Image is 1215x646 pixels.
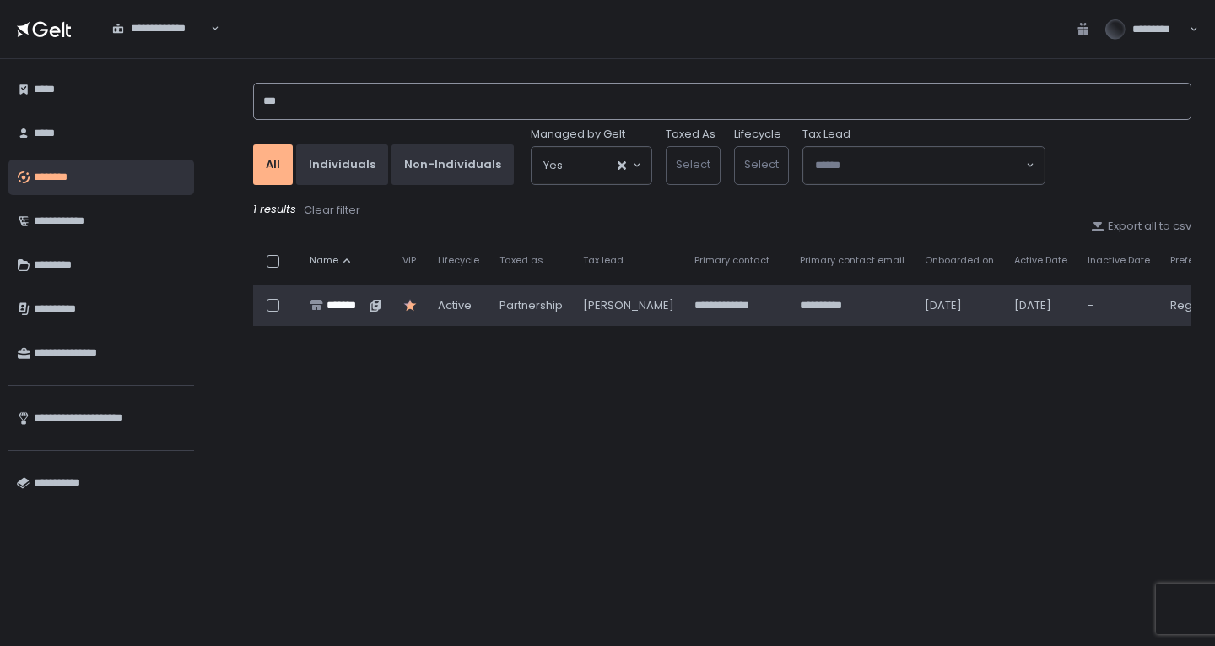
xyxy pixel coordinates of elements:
[676,156,710,172] span: Select
[803,147,1045,184] div: Search for option
[1014,254,1067,267] span: Active Date
[532,147,651,184] div: Search for option
[583,298,674,313] div: [PERSON_NAME]
[309,157,375,172] div: Individuals
[1014,298,1067,313] div: [DATE]
[253,144,293,185] button: All
[1091,219,1191,234] button: Export all to csv
[618,161,626,170] button: Clear Selected
[815,157,1024,174] input: Search for option
[543,157,563,174] span: Yes
[296,144,388,185] button: Individuals
[303,202,361,219] button: Clear filter
[802,127,850,142] span: Tax Lead
[1088,298,1150,313] div: -
[310,254,338,267] span: Name
[531,127,625,142] span: Managed by Gelt
[744,156,779,172] span: Select
[391,144,514,185] button: Non-Individuals
[583,254,624,267] span: Tax lead
[266,157,280,172] div: All
[499,298,563,313] div: Partnership
[304,203,360,218] div: Clear filter
[402,254,416,267] span: VIP
[925,298,994,313] div: [DATE]
[208,20,209,37] input: Search for option
[1088,254,1150,267] span: Inactive Date
[253,202,1191,219] div: 1 results
[404,157,501,172] div: Non-Individuals
[666,127,715,142] label: Taxed As
[694,254,769,267] span: Primary contact
[563,157,616,174] input: Search for option
[734,127,781,142] label: Lifecycle
[499,254,543,267] span: Taxed as
[800,254,904,267] span: Primary contact email
[438,254,479,267] span: Lifecycle
[438,298,472,313] span: active
[925,254,994,267] span: Onboarded on
[101,11,219,46] div: Search for option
